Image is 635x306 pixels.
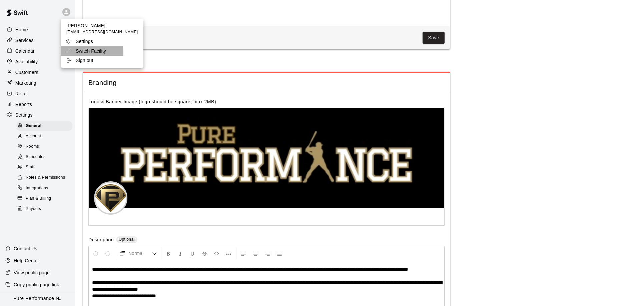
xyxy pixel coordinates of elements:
[76,48,106,54] p: Switch Facility
[76,57,93,64] p: Sign out
[66,22,138,29] p: [PERSON_NAME]
[61,46,143,56] a: Switch Facility
[61,37,143,46] a: Settings
[66,29,138,36] span: [EMAIL_ADDRESS][DOMAIN_NAME]
[76,38,93,45] p: Settings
